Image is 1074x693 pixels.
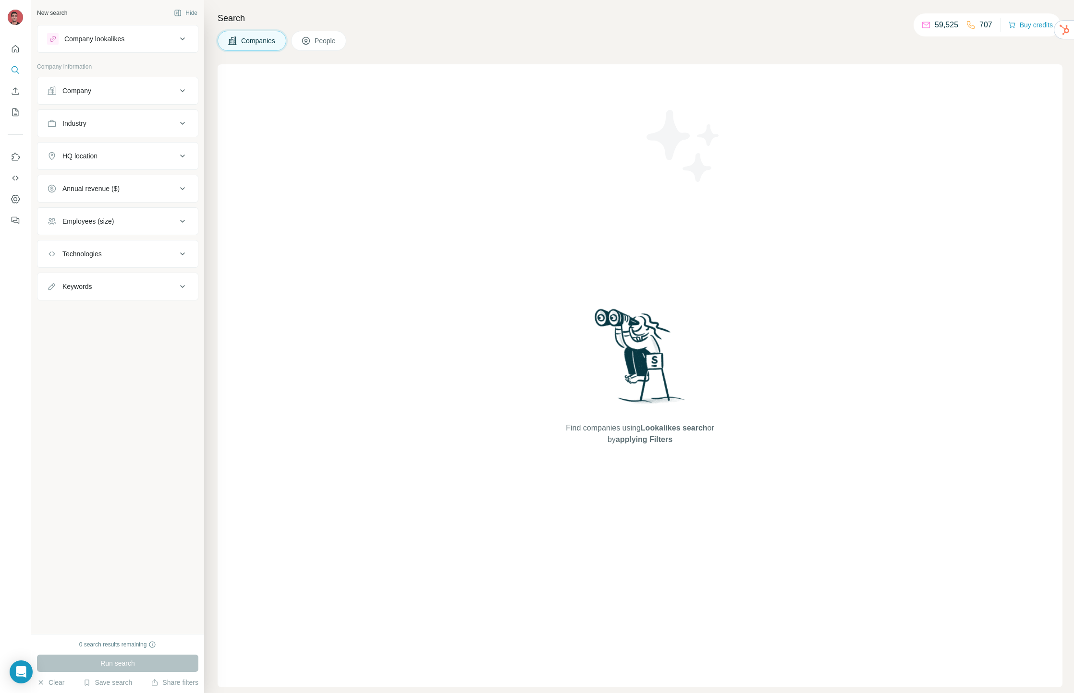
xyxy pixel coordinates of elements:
img: Surfe Illustration - Stars [640,103,727,189]
div: 0 search results remaining [79,640,157,649]
span: applying Filters [616,435,672,443]
p: 59,525 [935,19,958,31]
button: Quick start [8,40,23,58]
button: Clear [37,678,64,687]
h4: Search [218,12,1062,25]
button: Company [37,79,198,102]
button: Annual revenue ($) [37,177,198,200]
div: Keywords [62,282,92,291]
div: Technologies [62,249,102,259]
div: Open Intercom Messenger [10,660,33,683]
button: Use Surfe on LinkedIn [8,148,23,166]
button: Search [8,61,23,79]
p: 707 [979,19,992,31]
span: Find companies using or by [563,422,717,445]
button: My lists [8,104,23,121]
button: Buy credits [1008,18,1053,32]
div: Industry [62,119,86,128]
div: Company [62,86,91,96]
button: Dashboard [8,191,23,208]
button: Enrich CSV [8,83,23,100]
button: Share filters [151,678,198,687]
button: Employees (size) [37,210,198,233]
div: HQ location [62,151,98,161]
img: Avatar [8,10,23,25]
span: Lookalikes search [641,424,708,432]
button: Industry [37,112,198,135]
button: Technologies [37,242,198,265]
button: Company lookalikes [37,27,198,50]
div: Employees (size) [62,216,114,226]
button: Keywords [37,275,198,298]
div: Annual revenue ($) [62,184,120,193]
p: Company information [37,62,198,71]
button: Hide [167,6,204,20]
div: Company lookalikes [64,34,124,44]
span: Companies [241,36,276,46]
button: Save search [83,678,132,687]
span: People [315,36,337,46]
img: Surfe Illustration - Woman searching with binoculars [590,306,690,413]
button: Feedback [8,212,23,229]
div: New search [37,9,67,17]
button: HQ location [37,144,198,167]
button: Use Surfe API [8,169,23,187]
